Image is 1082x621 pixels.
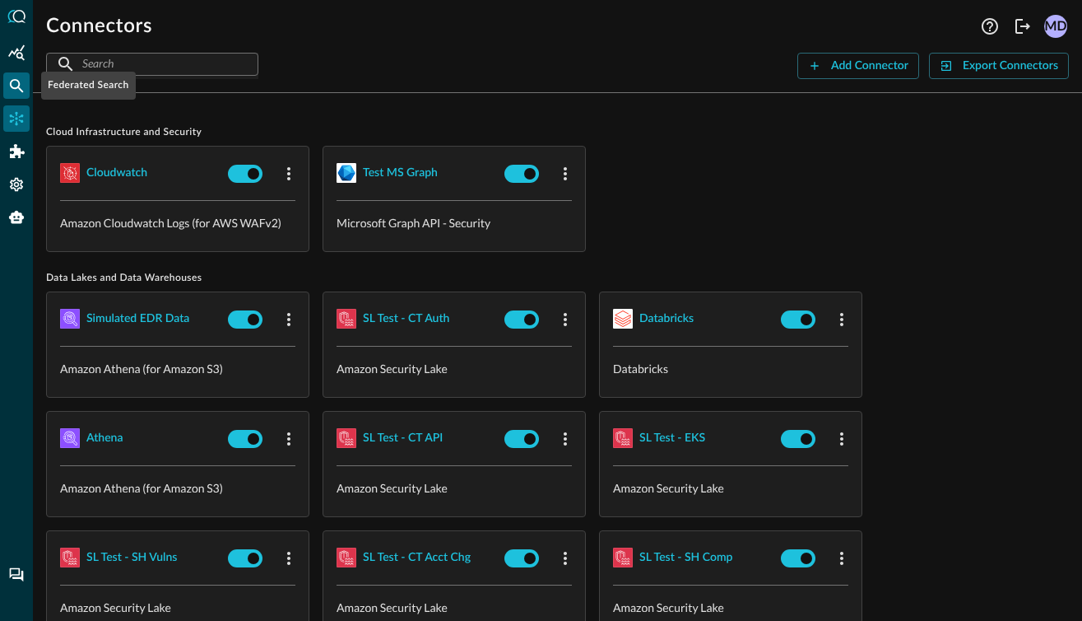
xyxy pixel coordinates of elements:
[337,309,356,329] img: AWSSecurityLake.svg
[363,544,471,571] button: SL Test - CT Acct Chg
[797,53,919,79] button: Add Connector
[337,428,356,448] img: AWSSecurityLake.svg
[3,204,30,231] div: Query Agent
[41,72,136,100] div: Federated Search
[86,425,123,451] button: athena
[3,105,30,132] div: Connectors
[86,163,147,184] div: cloudwatch
[46,272,1069,285] span: Data Lakes and Data Warehouses
[3,171,30,198] div: Settings
[60,479,295,497] p: Amazon Athena (for Amazon S3)
[639,428,705,449] div: SL Test - EKS
[639,548,732,568] div: SL Test - SH Comp
[3,72,30,99] div: Federated Search
[60,214,295,231] p: Amazon Cloudwatch Logs (for AWS WAFv2)
[613,360,848,377] p: Databricks
[613,428,633,448] img: AWSSecurityLake.svg
[1010,13,1036,40] button: Logout
[82,49,221,79] input: Search
[363,306,449,332] button: SL Test - CT Auth
[86,306,189,332] button: Simulated EDR Data
[60,360,295,377] p: Amazon Athena (for Amazon S3)
[46,126,1069,139] span: Cloud Infrastructure and Security
[86,428,123,449] div: athena
[337,599,572,616] p: Amazon Security Lake
[60,309,80,329] img: AWSAthena.svg
[1044,15,1067,38] div: MD
[639,425,705,451] button: SL Test - EKS
[86,309,189,329] div: Simulated EDR Data
[60,548,80,567] img: AWSSecurityLake.svg
[60,163,80,183] img: AWSCloudWatchLogs.svg
[337,163,356,183] img: MicrosoftGraph.svg
[613,479,848,497] p: Amazon Security Lake
[60,599,295,616] p: Amazon Security Lake
[363,160,438,186] button: Test MS Graph
[613,599,848,616] p: Amazon Security Lake
[337,214,572,231] p: Microsoft Graph API - Security
[963,56,1058,77] div: Export Connectors
[3,40,30,66] div: Summary Insights
[639,306,694,332] button: databricks
[337,360,572,377] p: Amazon Security Lake
[60,428,80,448] img: AWSAthena.svg
[363,428,443,449] div: SL Test - CT API
[639,544,732,571] button: SL Test - SH Comp
[613,548,633,567] img: AWSSecurityLake.svg
[613,309,633,329] img: Databricks.svg
[86,160,147,186] button: cloudwatch
[363,548,471,568] div: SL Test - CT Acct Chg
[977,13,1003,40] button: Help
[337,548,356,567] img: AWSSecurityLake.svg
[363,309,449,329] div: SL Test - CT Auth
[831,56,908,77] div: Add Connector
[639,309,694,329] div: databricks
[337,479,572,497] p: Amazon Security Lake
[929,53,1069,79] button: Export Connectors
[3,562,30,588] div: Chat
[363,425,443,451] button: SL Test - CT API
[4,138,30,165] div: Addons
[86,548,177,568] div: SL Test - SH Vulns
[86,544,177,571] button: SL Test - SH Vulns
[46,13,152,40] h1: Connectors
[363,163,438,184] div: Test MS Graph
